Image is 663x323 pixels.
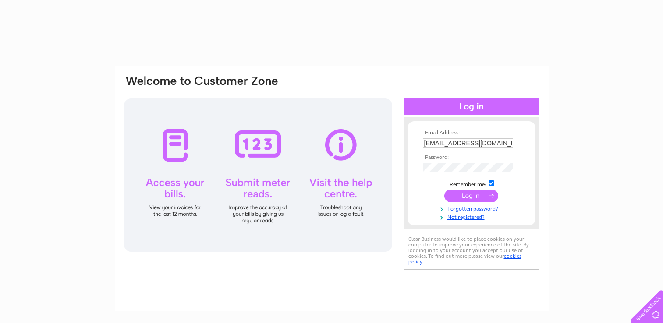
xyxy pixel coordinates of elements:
th: Password: [421,154,522,161]
a: cookies policy [408,253,521,265]
a: Forgotten password? [423,204,522,212]
a: Not registered? [423,212,522,221]
input: Submit [444,190,498,202]
td: Remember me? [421,179,522,188]
th: Email Address: [421,130,522,136]
div: Clear Business would like to place cookies on your computer to improve your experience of the sit... [404,232,539,270]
